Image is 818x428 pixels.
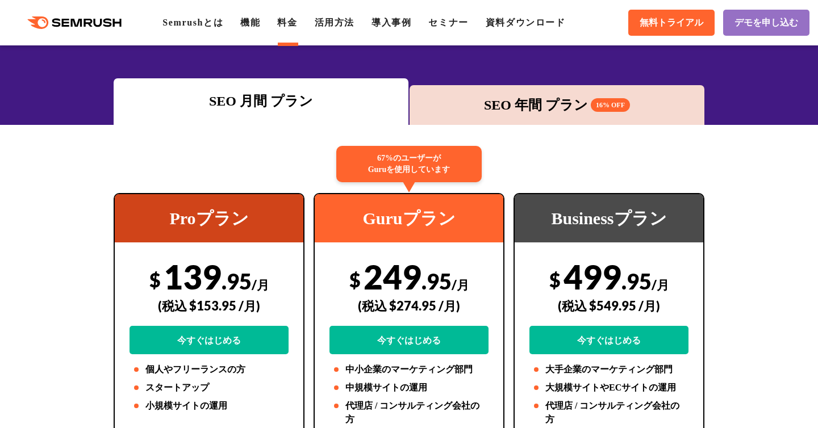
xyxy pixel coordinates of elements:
a: 活用方法 [315,18,354,27]
a: 資料ダウンロード [486,18,566,27]
a: 今すぐはじめる [329,326,489,354]
a: 料金 [277,18,297,27]
li: 大手企業のマーケティング部門 [529,363,688,376]
span: .95 [621,268,652,294]
li: 中小企業のマーケティング部門 [329,363,489,376]
div: (税込 $274.95 /月) [329,286,489,326]
span: $ [349,268,361,291]
li: 個人やフリーランスの方 [130,363,289,376]
span: $ [149,268,161,291]
div: Guruプラン [315,194,503,242]
div: 249 [329,257,489,354]
a: セミナー [428,18,468,27]
div: SEO 月間 プラン [119,91,403,111]
a: 導入事例 [372,18,411,27]
div: (税込 $549.95 /月) [529,286,688,326]
span: .95 [222,268,252,294]
span: /月 [652,277,669,292]
div: 499 [529,257,688,354]
div: 139 [130,257,289,354]
a: 今すぐはじめる [529,326,688,354]
div: 67%のユーザーが Guruを使用しています [336,146,482,182]
span: $ [549,268,561,291]
li: 代理店 / コンサルティング会社の方 [529,399,688,426]
span: デモを申し込む [734,17,798,29]
div: Businessプラン [515,194,703,242]
div: SEO 年間 プラン [415,95,699,115]
li: 小規模サイトの運用 [130,399,289,413]
span: /月 [252,277,269,292]
a: デモを申し込む [723,10,809,36]
div: Proプラン [115,194,303,242]
span: 無料トライアル [640,17,703,29]
div: (税込 $153.95 /月) [130,286,289,326]
a: 機能 [240,18,260,27]
span: 16% OFF [591,98,630,112]
li: 大規模サイトやECサイトの運用 [529,381,688,395]
li: 代理店 / コンサルティング会社の方 [329,399,489,426]
span: /月 [452,277,469,292]
a: Semrushとは [162,18,223,27]
a: 今すぐはじめる [130,326,289,354]
li: スタートアップ [130,381,289,395]
span: .95 [421,268,452,294]
a: 無料トライアル [628,10,715,36]
li: 中規模サイトの運用 [329,381,489,395]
